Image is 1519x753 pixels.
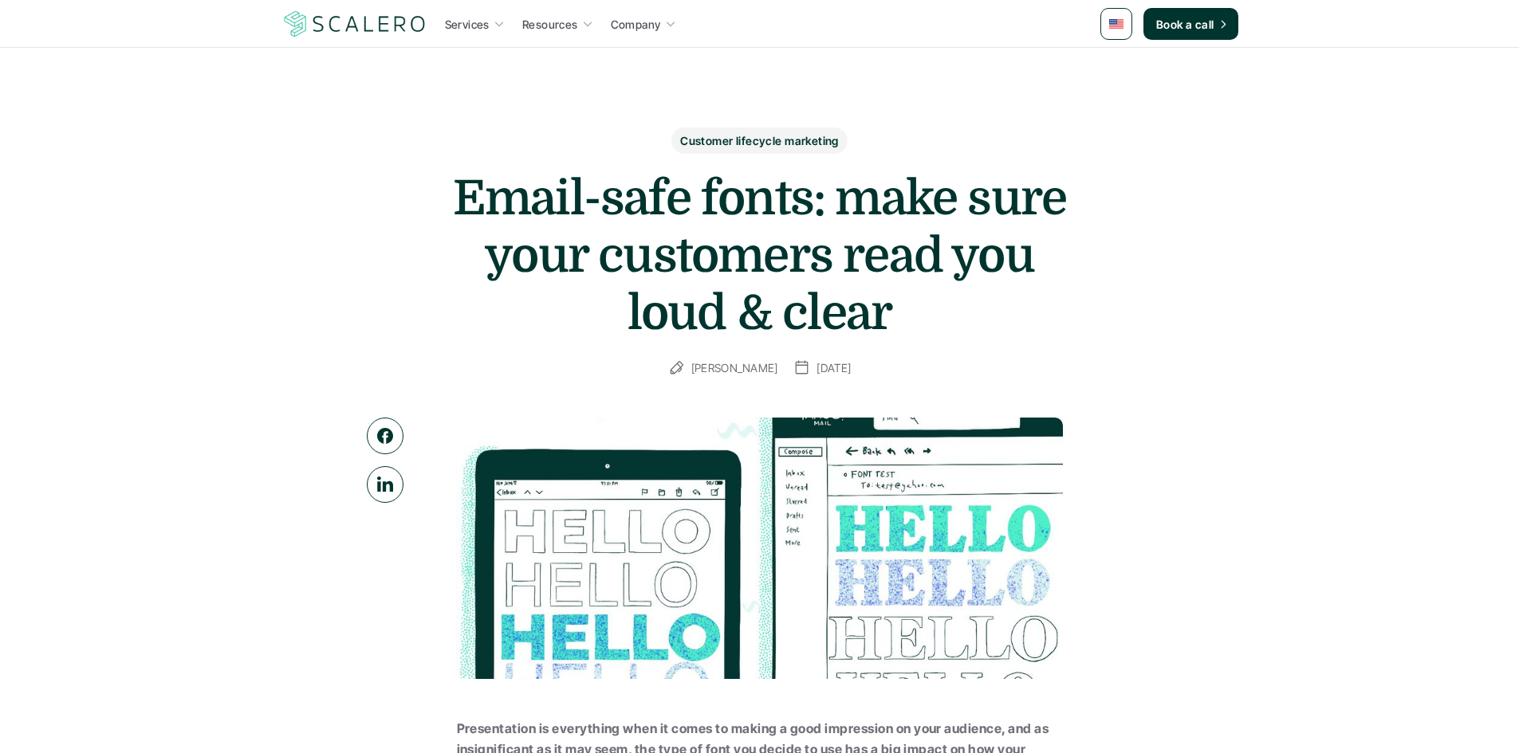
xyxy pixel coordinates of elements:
[691,358,778,378] p: [PERSON_NAME]
[522,16,578,33] p: Resources
[611,16,661,33] p: Company
[281,10,428,38] a: Scalero company logo
[445,16,490,33] p: Services
[1156,16,1214,33] p: Book a call
[1143,8,1238,40] a: Book a call
[441,170,1079,342] h1: Email-safe fonts: make sure your customers read you loud & clear
[281,9,428,39] img: Scalero company logo
[680,132,839,149] p: Customer lifecycle marketing
[817,358,851,378] p: [DATE]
